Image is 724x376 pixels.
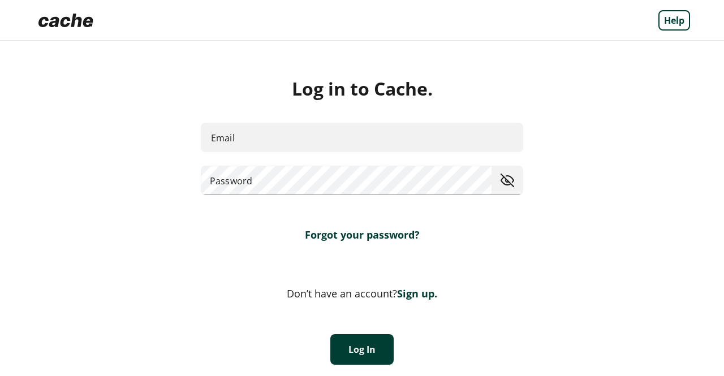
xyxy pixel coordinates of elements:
[496,169,519,192] button: toggle password visibility
[34,9,98,32] img: Logo
[34,77,690,100] div: Log in to Cache.
[34,287,690,300] div: Don’t have an account?
[397,287,437,300] a: Sign up.
[330,334,394,365] button: Log In
[305,228,420,241] a: Forgot your password?
[658,10,690,31] a: Help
